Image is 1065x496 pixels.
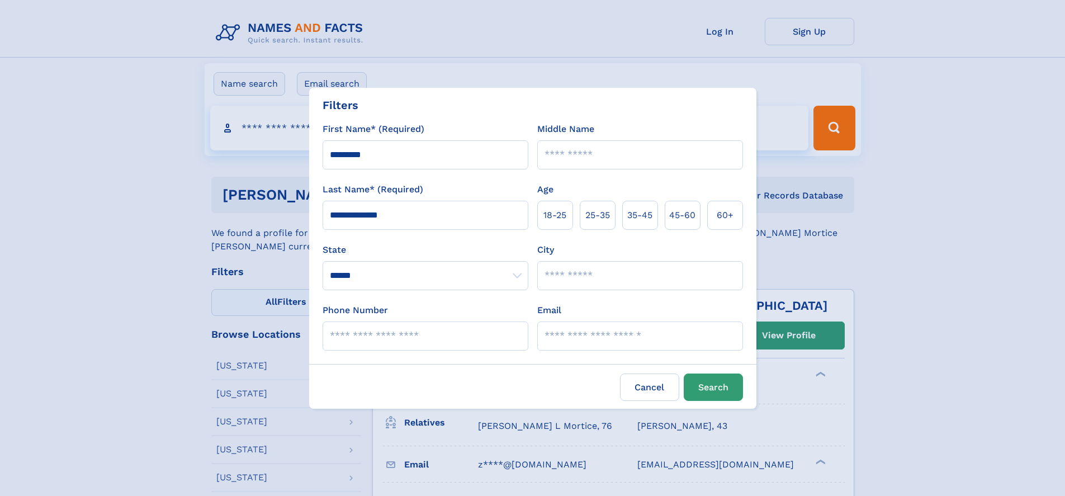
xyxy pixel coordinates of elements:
label: Age [537,183,553,196]
span: 60+ [717,209,733,222]
label: Phone Number [323,304,388,317]
span: 25‑35 [585,209,610,222]
label: City [537,243,554,257]
label: Last Name* (Required) [323,183,423,196]
span: 18‑25 [543,209,566,222]
label: Cancel [620,374,679,401]
span: 45‑60 [669,209,695,222]
button: Search [684,374,743,401]
div: Filters [323,97,358,114]
span: 35‑45 [627,209,652,222]
label: State [323,243,528,257]
label: Email [537,304,561,317]
label: First Name* (Required) [323,122,424,136]
label: Middle Name [537,122,594,136]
